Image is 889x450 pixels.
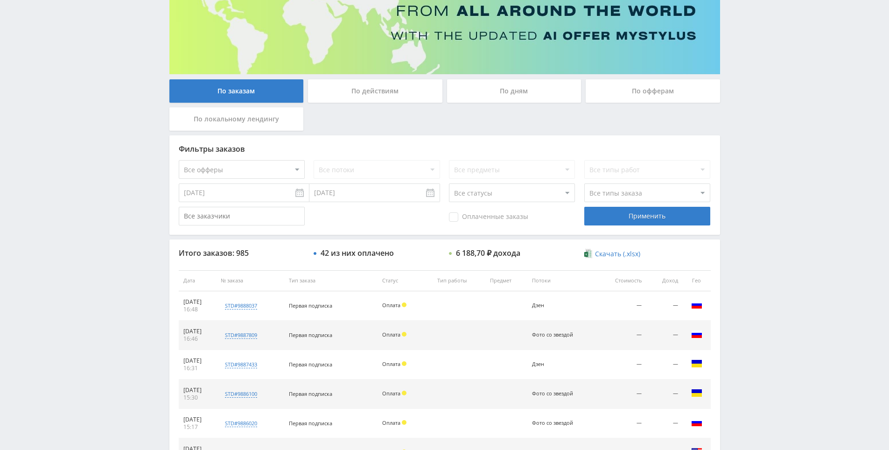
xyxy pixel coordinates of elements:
[597,270,646,291] th: Стоимость
[485,270,527,291] th: Предмет
[402,391,406,395] span: Холд
[183,416,211,423] div: [DATE]
[584,249,640,259] a: Скачать (.xlsx)
[216,270,284,291] th: № заказа
[183,365,211,372] div: 16:31
[584,249,592,258] img: xlsx
[382,390,400,397] span: Оплата
[646,409,683,438] td: —
[183,328,211,335] div: [DATE]
[183,298,211,306] div: [DATE]
[289,302,332,309] span: Первая подписка
[449,212,528,222] span: Оплаченные заказы
[447,79,581,103] div: По дням
[691,417,702,428] img: rus.png
[225,331,257,339] div: std#9887809
[646,291,683,321] td: —
[284,270,378,291] th: Тип заказа
[183,394,211,401] div: 15:30
[382,302,400,309] span: Оплата
[595,250,640,258] span: Скачать (.xlsx)
[532,302,574,309] div: Дзен
[382,331,400,338] span: Оплата
[527,270,597,291] th: Потоки
[183,387,211,394] div: [DATE]
[691,387,702,399] img: ukr.png
[532,420,574,426] div: Фото со звездой
[289,361,332,368] span: Первая подписка
[597,321,646,350] td: —
[646,380,683,409] td: —
[179,270,216,291] th: Дата
[532,332,574,338] div: Фото со звездой
[597,350,646,380] td: —
[646,321,683,350] td: —
[321,249,394,257] div: 42 из них оплачено
[225,420,257,427] div: std#9886020
[382,360,400,367] span: Оплата
[183,423,211,431] div: 15:17
[532,361,574,367] div: Дзен
[225,361,257,368] div: std#9887433
[597,291,646,321] td: —
[169,107,304,131] div: По локальному лендингу
[584,207,710,225] div: Применить
[179,207,305,225] input: Все заказчики
[225,390,257,398] div: std#9886100
[433,270,485,291] th: Тип работы
[646,350,683,380] td: —
[183,357,211,365] div: [DATE]
[402,420,406,425] span: Холд
[402,361,406,366] span: Холд
[308,79,442,103] div: По действиям
[597,380,646,409] td: —
[179,249,305,257] div: Итого заказов: 985
[402,332,406,337] span: Холд
[402,302,406,307] span: Холд
[378,270,433,291] th: Статус
[691,299,702,310] img: rus.png
[691,358,702,369] img: ukr.png
[683,270,711,291] th: Гео
[456,249,520,257] div: 6 188,70 ₽ дохода
[169,79,304,103] div: По заказам
[597,409,646,438] td: —
[532,391,574,397] div: Фото со звездой
[289,331,332,338] span: Первая подписка
[289,390,332,397] span: Первая подписка
[586,79,720,103] div: По офферам
[646,270,683,291] th: Доход
[183,306,211,313] div: 16:48
[225,302,257,309] div: std#9888037
[183,335,211,343] div: 16:46
[179,145,711,153] div: Фильтры заказов
[382,419,400,426] span: Оплата
[691,329,702,340] img: rus.png
[289,420,332,427] span: Первая подписка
